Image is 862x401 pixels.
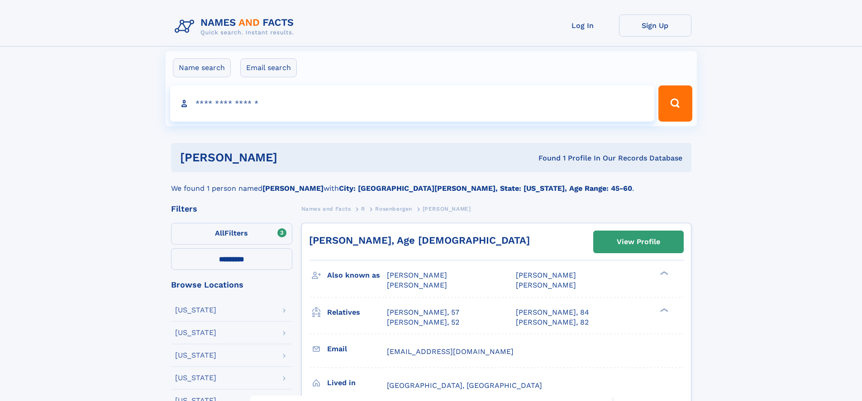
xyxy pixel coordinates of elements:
[175,307,216,314] div: [US_STATE]
[658,307,669,313] div: ❯
[387,381,542,390] span: [GEOGRAPHIC_DATA], [GEOGRAPHIC_DATA]
[387,271,447,279] span: [PERSON_NAME]
[619,14,691,37] a: Sign Up
[516,317,589,327] a: [PERSON_NAME], 82
[171,281,292,289] div: Browse Locations
[170,85,655,122] input: search input
[262,184,324,193] b: [PERSON_NAME]
[547,14,619,37] a: Log In
[516,281,576,289] span: [PERSON_NAME]
[171,205,292,213] div: Filters
[171,172,691,194] div: We found 1 person named with .
[387,347,514,356] span: [EMAIL_ADDRESS][DOMAIN_NAME]
[171,14,301,39] img: Logo Names and Facts
[594,231,683,253] a: View Profile
[173,58,231,77] label: Name search
[327,268,387,283] h3: Also known as
[339,184,632,193] b: City: [GEOGRAPHIC_DATA][PERSON_NAME], State: [US_STATE], Age Range: 45-60
[423,206,471,212] span: [PERSON_NAME]
[215,229,224,237] span: All
[327,375,387,391] h3: Lived in
[361,203,365,214] a: R
[301,203,351,214] a: Names and Facts
[175,374,216,382] div: [US_STATE]
[408,153,682,163] div: Found 1 Profile In Our Records Database
[387,307,459,317] a: [PERSON_NAME], 57
[658,85,692,122] button: Search Button
[361,206,365,212] span: R
[175,352,216,359] div: [US_STATE]
[516,307,589,317] a: [PERSON_NAME], 84
[175,329,216,336] div: [US_STATE]
[171,223,292,245] label: Filters
[180,152,408,163] h1: [PERSON_NAME]
[327,305,387,320] h3: Relatives
[309,235,530,246] a: [PERSON_NAME], Age [DEMOGRAPHIC_DATA]
[658,270,669,276] div: ❯
[516,271,576,279] span: [PERSON_NAME]
[375,203,412,214] a: Rosenbergen
[617,231,660,252] div: View Profile
[387,281,447,289] span: [PERSON_NAME]
[327,341,387,357] h3: Email
[375,206,412,212] span: Rosenbergen
[240,58,297,77] label: Email search
[387,317,459,327] a: [PERSON_NAME], 52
